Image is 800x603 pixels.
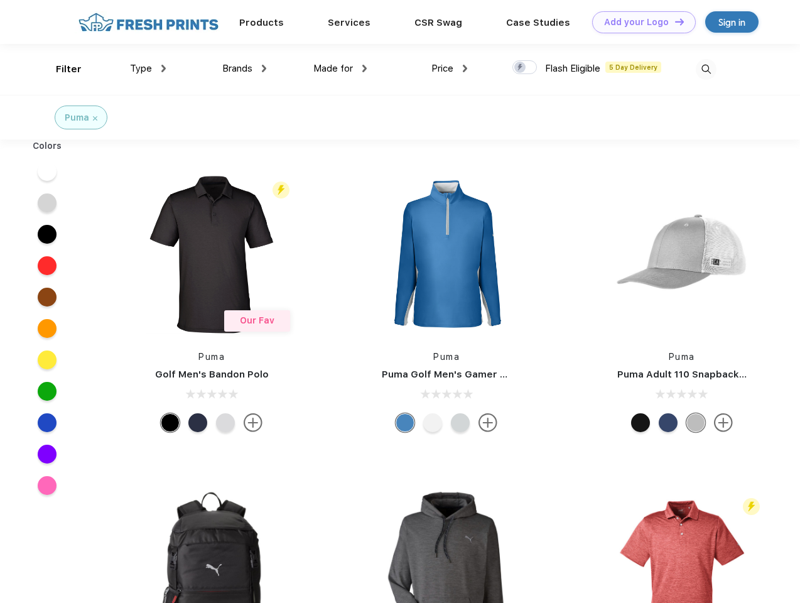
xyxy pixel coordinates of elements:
img: desktop_search.svg [696,59,716,80]
a: Puma Golf Men's Gamer Golf Quarter-Zip [382,369,580,380]
div: Navy Blazer [188,413,207,432]
img: more.svg [244,413,262,432]
img: dropdown.png [262,65,266,72]
img: dropdown.png [161,65,166,72]
img: more.svg [714,413,733,432]
div: Filter [56,62,82,77]
a: CSR Swag [414,17,462,28]
img: dropdown.png [463,65,467,72]
a: Sign in [705,11,759,33]
div: Puma [65,111,89,124]
span: Made for [313,63,353,74]
span: Type [130,63,152,74]
span: Brands [222,63,252,74]
img: func=resize&h=266 [363,171,530,338]
span: 5 Day Delivery [605,62,661,73]
img: dropdown.png [362,65,367,72]
a: Golf Men's Bandon Polo [155,369,269,380]
div: Pma Blk with Pma Blk [631,413,650,432]
span: Price [431,63,453,74]
div: Quarry with Brt Whit [686,413,705,432]
div: High Rise [216,413,235,432]
a: Puma [669,352,695,362]
img: more.svg [478,413,497,432]
span: Flash Eligible [545,63,600,74]
a: Products [239,17,284,28]
img: filter_cancel.svg [93,116,97,121]
img: DT [675,18,684,25]
a: Puma [198,352,225,362]
div: Add your Logo [604,17,669,28]
a: Services [328,17,370,28]
div: Sign in [718,15,745,30]
img: func=resize&h=266 [128,171,295,338]
span: Our Fav [240,315,274,325]
img: func=resize&h=266 [598,171,765,338]
div: High Rise [451,413,470,432]
div: Colors [23,139,72,153]
div: Puma Black [161,413,180,432]
img: flash_active_toggle.svg [743,498,760,515]
a: Puma [433,352,460,362]
div: Peacoat with Qut Shd [659,413,678,432]
img: fo%20logo%202.webp [75,11,222,33]
img: flash_active_toggle.svg [273,182,289,198]
div: Bright White [423,413,442,432]
div: Bright Cobalt [396,413,414,432]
